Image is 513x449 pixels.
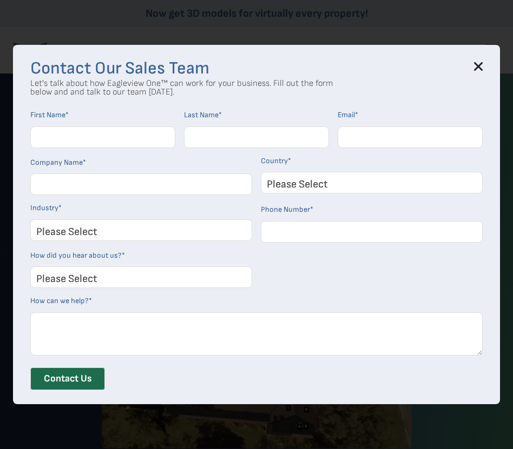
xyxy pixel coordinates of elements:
span: First Name [30,110,65,119]
p: Let's talk about how Eagleview One™ can work for your business. Fill out the form below and and t... [30,79,333,97]
span: How did you hear about us? [30,251,122,260]
input: Contact Us [30,367,105,390]
h3: Contact Our Sales Team [30,62,483,75]
span: Email [338,110,355,119]
span: Phone Number [261,205,310,214]
span: Last Name [184,110,219,119]
span: How can we help? [30,296,89,305]
span: Company Name [30,158,83,167]
span: Industry [30,203,58,212]
span: Country [261,156,288,165]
